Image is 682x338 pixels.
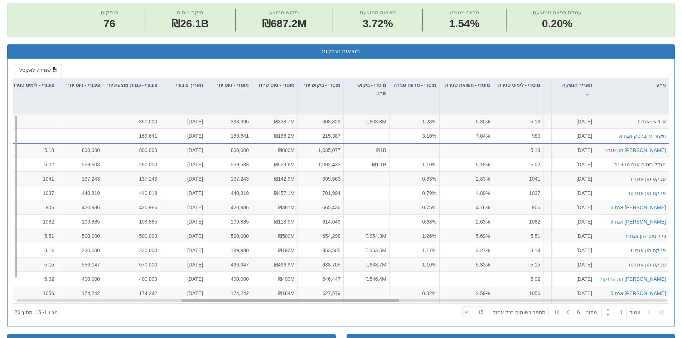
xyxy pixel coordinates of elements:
[171,18,209,29] span: ₪26.1B
[360,16,396,31] span: 3.72%
[577,309,586,316] span: 6
[459,304,667,320] div: ‏ מתוך
[493,78,543,100] div: מוסדי - לימיט סגירה
[262,18,306,29] span: ₪687.2M
[57,78,103,100] div: ציבורי - גיוס יח׳
[252,78,298,100] div: מוסדי - גיוס ש״ח
[101,16,118,31] span: 76
[552,78,597,100] div: תאריך הנפקה
[533,9,581,15] span: עמלת הפצה ממוצעת
[493,309,546,316] span: ‏מספר רשומות בכל עמוד
[7,78,57,100] div: ציבורי - לימיט סגירה
[597,78,669,92] div: ני״ע
[344,78,389,100] div: מוסדי - ביקוש ש״ח
[160,78,206,92] div: תאריך ציבורי
[629,309,640,316] span: ‏עמוד
[440,78,493,100] div: מוסדי - תשואת סגירה
[103,78,160,100] div: ציבורי - כמות מוצעת יח׳
[390,78,439,100] div: מוסדי - מרווח סגירה
[269,9,299,15] span: ביקוש ממוצע
[533,16,581,31] span: 0.20%
[101,9,118,15] span: הנפקות
[15,304,58,320] div: ‏מציג 1 - 15 ‏ מתוך 76
[450,9,479,15] span: מרווח ממוצע
[177,9,203,15] span: היקף גיוסים
[15,64,62,76] button: שמירה לאקסל
[206,78,252,100] div: מוסדי - גיוס יח׳
[298,78,343,100] div: מוסדי - ביקוש יח׳
[478,309,487,316] div: 15
[449,16,479,31] span: 1.54%
[360,9,396,15] span: תשואה ממוצעת
[13,48,669,55] h3: תוצאות הנפקות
